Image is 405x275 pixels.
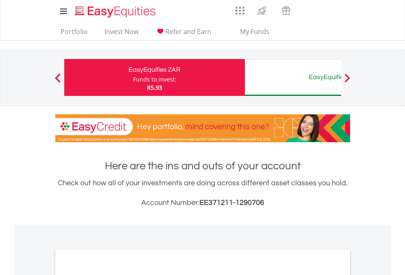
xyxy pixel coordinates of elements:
img: vouchers-v2.svg [279,4,293,17]
span: My Funds [228,26,282,37]
a: My Profile [340,2,361,20]
button: Next [339,77,355,86]
a: Portfolio [57,27,91,40]
div: Funds to invest: [133,75,176,84]
h3: Account Number: [55,197,350,209]
div: Check out how all of your investments are doing across different asset classes you hold. [55,177,350,209]
img: EasyEquities_Logo.png [73,5,159,18]
img: grid-menu-icon.svg [235,6,244,15]
a: Home page [72,2,159,18]
div: EasyEquities ZAR [69,64,240,75]
a: Notifications [298,2,319,18]
a: Vouchers [274,2,298,17]
a: AppsGrid [230,2,250,15]
h1: Here are the ins and outs of your account [55,159,350,173]
a: Refer and Earn [152,27,215,40]
a: FAQ's and Support [319,2,340,18]
span: EE371211-1290706 [199,199,264,207]
a: Invest Now [101,27,142,40]
button: Previous [50,77,66,86]
span: Refer and Earn [165,27,211,36]
img: thrive-v2.svg [255,4,269,17]
span: R5.93 [147,84,162,91]
img: EasyCredit Promotion Banner [55,114,350,142]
